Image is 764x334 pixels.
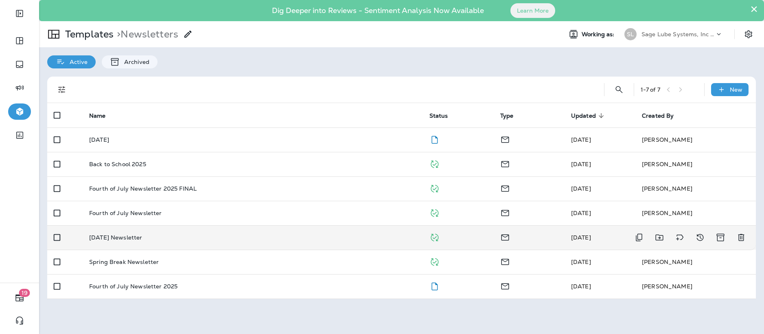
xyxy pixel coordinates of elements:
span: Digital Marketing Manager [571,136,591,143]
td: [PERSON_NAME] [635,176,756,201]
button: Filters [54,81,70,98]
p: [DATE] Newsletter [89,234,142,241]
button: 19 [8,290,31,306]
span: Type [500,112,514,119]
span: Created By [642,112,684,119]
span: Samantha Daily [571,234,591,241]
span: Draft [429,282,440,289]
button: Duplicate [631,229,647,246]
span: Published [429,233,440,240]
p: Spring Break Newsletter [89,259,159,265]
p: Sage Lube Systems, Inc dba LOF Xpress Oil Change [641,31,715,37]
span: Updated [571,112,596,119]
span: Type [500,112,524,119]
p: [DATE] [89,136,109,143]
p: Active [66,59,88,65]
button: Settings [741,27,756,42]
span: Published [429,160,440,167]
span: Published [429,184,440,191]
p: New [730,86,742,93]
span: Name [89,112,116,119]
p: Back to School 2025 [89,161,146,167]
span: Status [429,112,448,119]
span: Updated [571,112,606,119]
span: Email [500,135,510,143]
td: [PERSON_NAME] [635,250,756,274]
span: Digital Marketing Manager [571,160,591,168]
span: Published [429,257,440,265]
button: Move to folder [651,229,668,246]
span: Name [89,112,106,119]
td: [PERSON_NAME] [635,127,756,152]
span: Created By [642,112,674,119]
button: Expand Sidebar [8,5,31,22]
p: Fourth of July Newsletter 2025 FINAL [89,185,197,192]
span: Draft [429,135,440,143]
span: Published [429,209,440,216]
div: SL [624,28,637,40]
span: Email [500,282,510,289]
button: Learn More [510,3,555,18]
p: Newsletters [114,28,178,40]
span: Email [500,184,510,191]
span: Digital Marketing Manager [571,283,591,290]
p: Dig Deeper into Reviews - Sentiment Analysis Now Available [248,9,508,12]
button: Archive [712,229,729,246]
span: Email [500,160,510,167]
p: Fourth of July Newsletter 2025 [89,283,177,290]
span: Email [500,233,510,240]
td: [PERSON_NAME] [635,152,756,176]
button: Search Templates [611,81,627,98]
td: [PERSON_NAME] [635,274,756,299]
p: Archived [120,59,149,65]
span: 19 [19,289,30,297]
p: Fourth of July Newsletter [89,210,162,216]
span: Digital Marketing Manager [571,185,591,192]
p: Templates [62,28,114,40]
button: Delete [733,229,749,246]
span: Samantha Daily [571,258,591,266]
div: 1 - 7 of 7 [641,86,660,93]
button: Add tags [672,229,688,246]
span: Status [429,112,459,119]
span: Working as: [582,31,616,38]
td: [PERSON_NAME] [635,201,756,225]
button: View Changelog [692,229,708,246]
span: Matthew Goodman [571,209,591,217]
span: Email [500,257,510,265]
span: Email [500,209,510,216]
button: Close [750,2,758,15]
